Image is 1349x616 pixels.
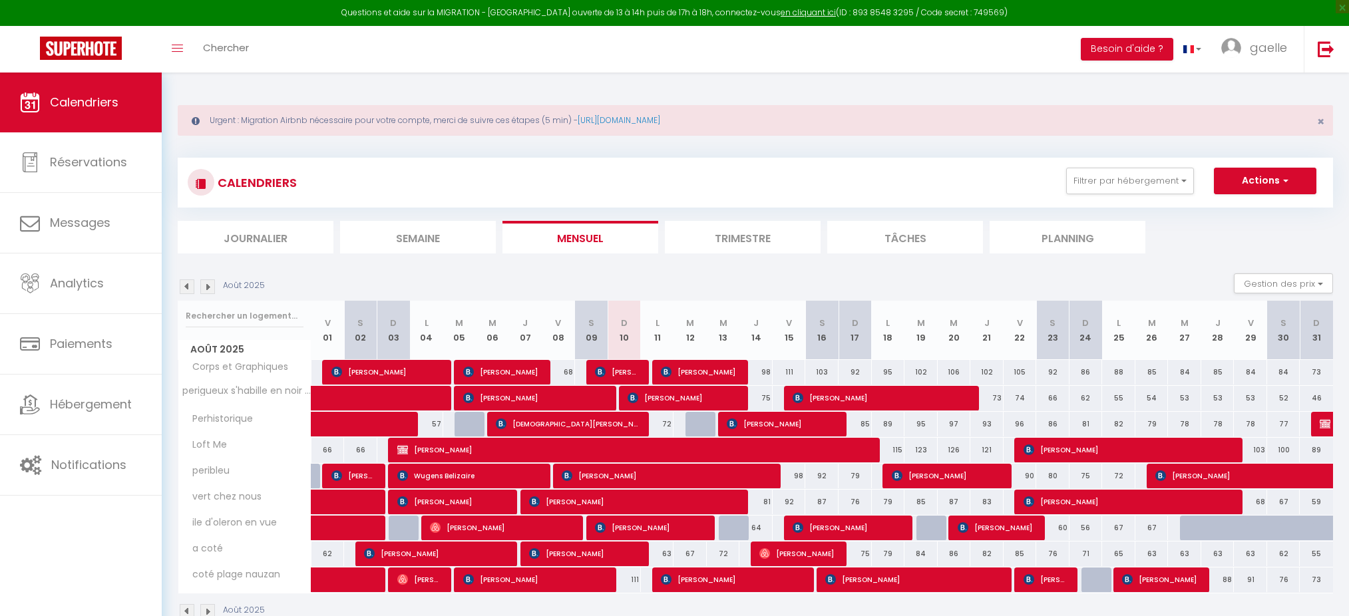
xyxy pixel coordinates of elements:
[1135,301,1169,360] th: 26
[641,541,674,566] div: 63
[578,114,660,126] a: [URL][DOMAIN_NAME]
[1168,386,1201,410] div: 53
[180,541,230,556] span: a coté
[476,301,509,360] th: 06
[1036,386,1069,410] div: 66
[970,490,1004,514] div: 83
[805,464,839,488] div: 92
[781,7,836,18] a: en cliquant ici
[542,301,575,360] th: 08
[1069,516,1103,540] div: 56
[1234,541,1267,566] div: 63
[1036,516,1069,540] div: 60
[40,37,122,60] img: Super Booking
[1215,317,1221,329] abbr: J
[509,301,542,360] th: 07
[180,464,233,478] span: peribleu
[178,221,333,253] li: Journalier
[325,317,331,329] abbr: V
[50,275,104,291] span: Analytics
[1248,317,1254,329] abbr: V
[1004,412,1037,436] div: 96
[1234,438,1267,462] div: 103
[872,490,905,514] div: 79
[1317,113,1324,130] span: ×
[1024,437,1235,462] span: [PERSON_NAME]
[496,411,640,436] span: [DEMOGRAPHIC_DATA][PERSON_NAME]
[819,317,825,329] abbr: S
[1267,541,1300,566] div: 62
[839,490,872,514] div: 76
[773,360,806,385] div: 111
[463,567,608,592] span: [PERSON_NAME]
[665,221,821,253] li: Trimestre
[739,360,773,385] div: 98
[1234,386,1267,410] div: 53
[950,317,958,329] abbr: M
[595,515,706,540] span: [PERSON_NAME]
[1313,317,1320,329] abbr: D
[773,464,806,488] div: 98
[970,386,1004,410] div: 73
[1082,317,1089,329] abbr: D
[1069,386,1103,410] div: 62
[1004,301,1037,360] th: 22
[739,490,773,514] div: 81
[892,463,1003,488] span: [PERSON_NAME]
[529,541,640,566] span: [PERSON_NAME]
[904,301,938,360] th: 19
[180,516,280,530] span: ile d'oleron en vue
[1267,438,1300,462] div: 100
[186,304,303,328] input: Rechercher un logement...
[1122,567,1200,592] span: [PERSON_NAME]
[1318,41,1334,57] img: logout
[984,317,990,329] abbr: J
[1267,490,1300,514] div: 67
[872,438,905,462] div: 115
[1201,386,1235,410] div: 53
[488,317,496,329] abbr: M
[425,317,429,329] abbr: L
[1234,301,1267,360] th: 29
[410,301,443,360] th: 04
[1267,567,1300,592] div: 76
[641,412,674,436] div: 72
[1102,360,1135,385] div: 88
[608,567,641,592] div: 111
[1004,360,1037,385] div: 105
[1300,360,1333,385] div: 73
[193,26,259,73] a: Chercher
[502,221,658,253] li: Mensuel
[674,541,707,566] div: 67
[463,385,608,410] span: [PERSON_NAME]
[397,489,508,514] span: [PERSON_NAME]
[621,317,628,329] abbr: D
[588,317,594,329] abbr: S
[463,359,541,385] span: [PERSON_NAME]
[1234,567,1267,592] div: 91
[1214,168,1316,194] button: Actions
[1221,38,1241,58] img: ...
[938,360,971,385] div: 106
[970,438,1004,462] div: 121
[1211,26,1304,73] a: ... gaelle
[1250,39,1287,56] span: gaelle
[180,490,265,504] span: vert chez nous
[970,360,1004,385] div: 102
[443,301,477,360] th: 05
[1300,541,1333,566] div: 55
[1201,360,1235,385] div: 85
[397,567,442,592] span: [PERSON_NAME]
[1234,273,1333,293] button: Gestion des prix
[1300,301,1333,360] th: 31
[50,154,127,170] span: Réservations
[1300,438,1333,462] div: 89
[839,360,872,385] div: 92
[1168,301,1201,360] th: 27
[50,335,112,352] span: Paiements
[839,464,872,488] div: 79
[311,541,345,566] div: 62
[397,437,874,462] span: [PERSON_NAME]
[1102,412,1135,436] div: 82
[562,463,773,488] span: [PERSON_NAME]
